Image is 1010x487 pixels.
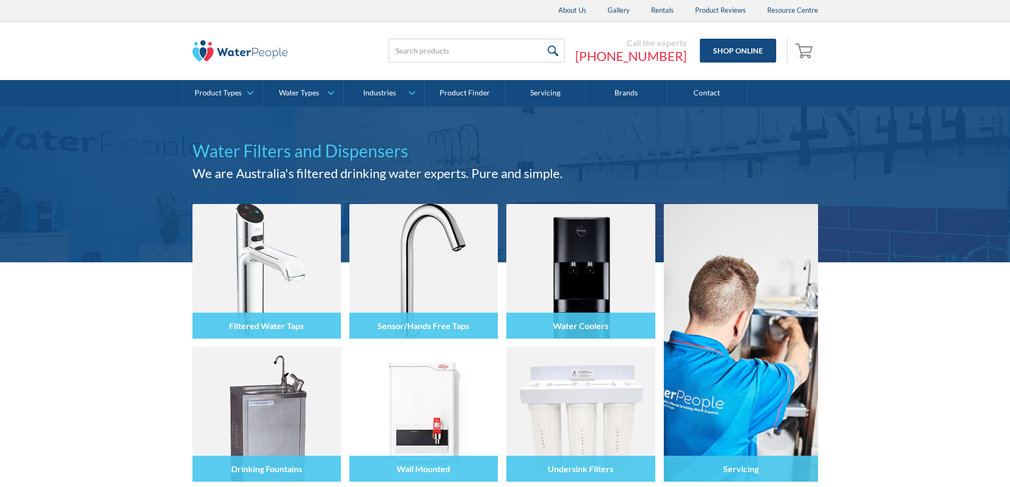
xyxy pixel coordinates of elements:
[349,347,498,482] img: Wall Mounted
[506,204,655,339] img: Water Coolers
[506,347,655,482] img: Undersink Filters
[263,80,343,107] a: Water Types
[363,88,396,98] div: Industries
[344,80,424,107] a: Industries
[349,204,498,339] img: Sensor/Hands Free Taps
[575,38,687,48] div: Call the experts
[723,464,759,474] h4: Servicing
[793,38,818,64] a: Open empty cart
[667,80,748,107] a: Contact
[425,80,505,107] a: Product Finder
[377,321,469,331] h4: Sensor/Hands Free Taps
[389,39,565,63] input: Search products
[586,80,666,107] a: Brands
[575,48,687,64] a: [PHONE_NUMBER]
[505,80,586,107] a: Servicing
[664,204,818,482] a: Servicing
[192,40,288,61] img: The Water People
[397,464,450,474] h4: Wall Mounted
[795,42,815,59] img: shopping cart
[182,80,262,107] a: Product Types
[553,321,609,331] h4: Water Coolers
[279,88,319,98] div: Water Types
[192,204,341,339] img: Filtered Water Taps
[548,464,613,474] h4: Undersink Filters
[229,321,304,331] h4: Filtered Water Taps
[700,39,776,63] a: Shop Online
[195,88,242,98] div: Product Types
[231,464,302,474] h4: Drinking Fountains
[192,347,341,482] img: Drinking Fountains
